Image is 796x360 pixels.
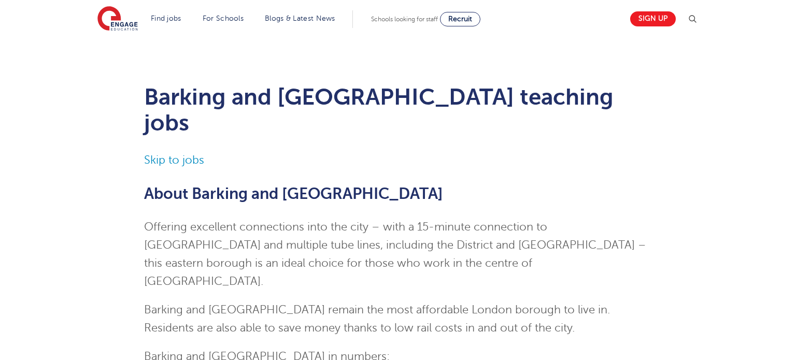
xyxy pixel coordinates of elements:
span: Recruit [448,15,472,23]
a: Sign up [630,11,676,26]
a: Recruit [440,12,480,26]
a: Skip to jobs [144,154,204,166]
span: Barking and [GEOGRAPHIC_DATA] remain the most affordable London borough to live in. Residents are... [144,304,610,334]
h1: Barking and [GEOGRAPHIC_DATA] teaching jobs [144,84,652,136]
a: For Schools [203,15,244,22]
span: Schools looking for staff [371,16,438,23]
a: Blogs & Latest News [265,15,335,22]
span: Offering excellent connections into the city – with a 15-minute connection to [GEOGRAPHIC_DATA] a... [144,221,646,287]
img: Engage Education [97,6,138,32]
span: About Barking and [GEOGRAPHIC_DATA] [144,185,443,203]
a: Find jobs [151,15,181,22]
